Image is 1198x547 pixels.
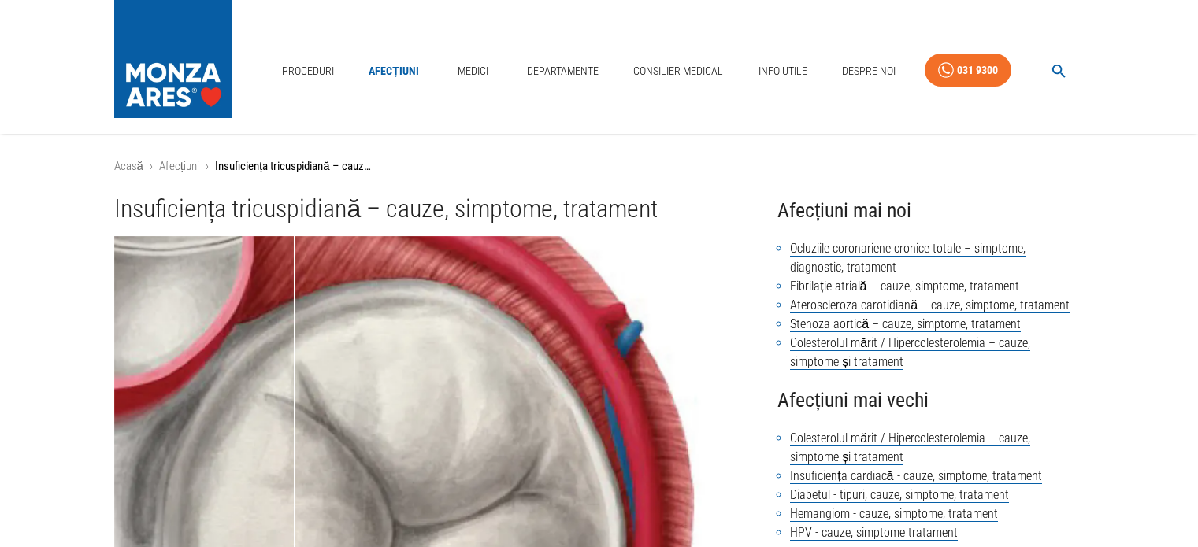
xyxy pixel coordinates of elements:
[790,298,1070,313] a: Ateroscleroza carotidiană – cauze, simptome, tratament
[925,54,1011,87] a: 031 9300
[447,55,498,87] a: Medici
[114,194,753,224] h1: Insuficiența tricuspidiană – cauze, simptome, tratament
[777,384,1084,416] h4: Afecțiuni mai vechi
[627,55,729,87] a: Consilier Medical
[114,157,1085,176] nav: breadcrumb
[790,241,1026,275] a: Ocluziile coronariene cronice totale – simptome, diagnostic, tratament
[790,279,1018,294] a: Fibrilație atrială – cauze, simptome, tratament
[957,61,998,80] div: 031 9300
[521,55,605,87] a: Departamente
[790,468,1041,484] a: Insuficiența cardiacă - cauze, simptome, tratament
[790,487,1009,503] a: Diabetul - tipuri, cauze, simptome, tratament
[206,157,209,176] li: ›
[790,506,998,522] a: Hemangiom - cauze, simptome, tratament
[215,157,373,176] p: Insuficiența tricuspidiană – cauze, simptome, tratament
[114,159,143,173] a: Acasă
[276,55,340,87] a: Proceduri
[362,55,425,87] a: Afecțiuni
[790,316,1021,332] a: Stenoza aortică – cauze, simptome, tratament
[790,525,958,541] a: HPV - cauze, simptome tratament
[159,159,199,173] a: Afecțiuni
[836,55,902,87] a: Despre Noi
[790,431,1030,465] a: Colesterolul mărit / Hipercolesterolemia – cauze, simptome și tratament
[777,194,1084,227] h4: Afecțiuni mai noi
[790,335,1030,370] a: Colesterolul mărit / Hipercolesterolemia – cauze, simptome și tratament
[752,55,814,87] a: Info Utile
[150,157,153,176] li: ›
